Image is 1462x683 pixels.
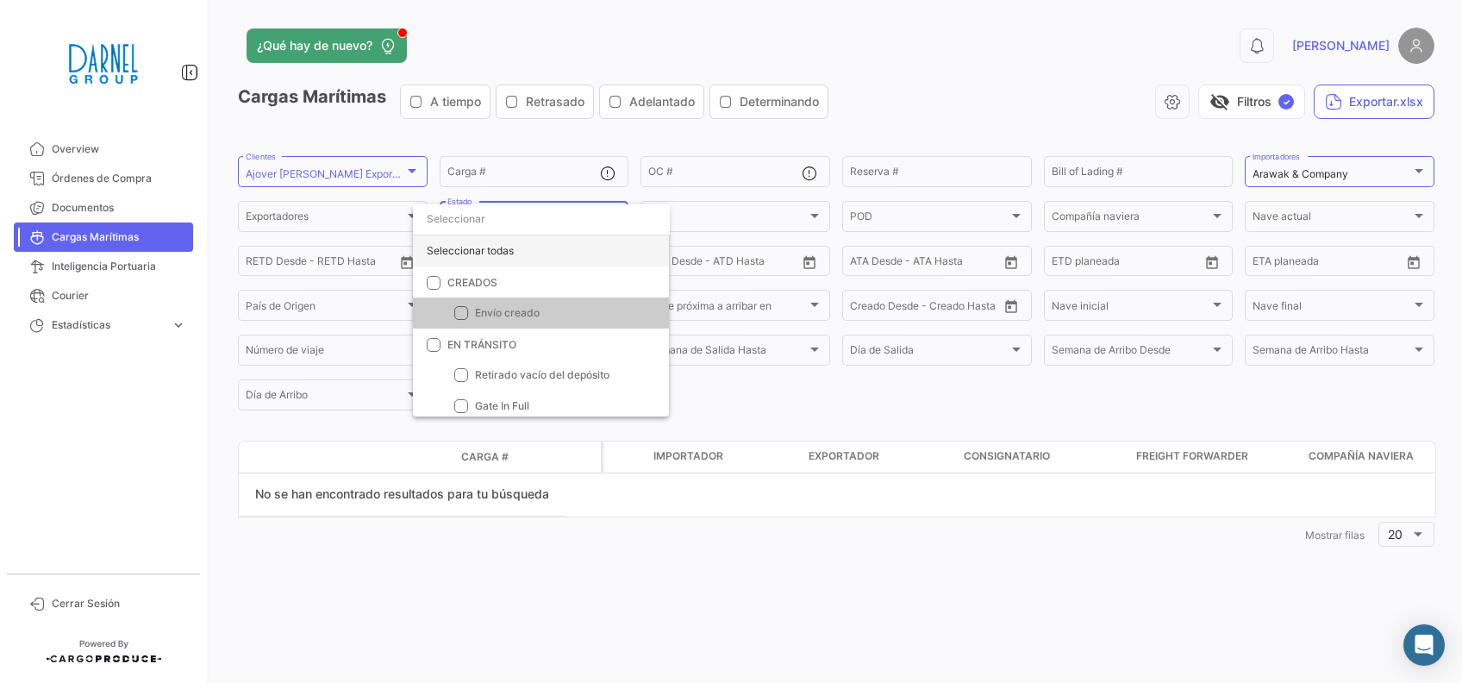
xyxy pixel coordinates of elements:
[413,204,670,235] input: dropdown search
[475,306,540,319] span: Envío creado
[475,399,529,412] span: Gate In Full
[447,276,497,289] span: CREADOS
[475,368,609,381] span: Retirado vacío del depósito
[1403,624,1445,666] div: Abrir Intercom Messenger
[447,338,516,351] span: EN TRÁNSITO
[413,235,669,266] div: Seleccionar todas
